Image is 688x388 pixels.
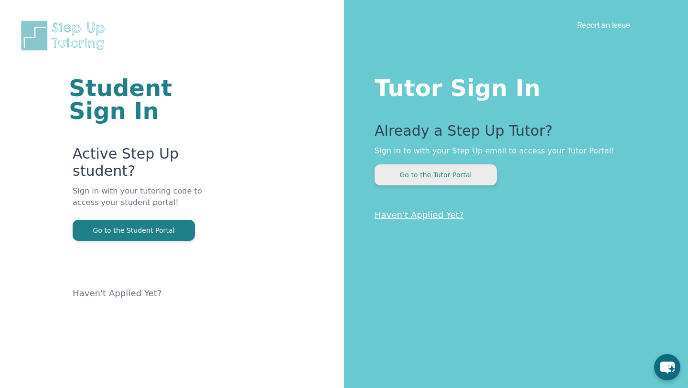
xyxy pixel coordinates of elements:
p: Sign in with your tutoring code to access your student portal! [73,185,229,220]
a: Report an Issue [577,20,630,30]
a: Haven't Applied Yet? [375,210,464,220]
h1: Student Sign In [69,76,229,122]
a: Haven't Applied Yet? [73,288,162,298]
button: chat-button [654,354,680,380]
p: Active Step Up student? [73,145,229,185]
button: Go to the Student Portal [73,220,195,241]
p: Sign in to with your Step Up email to access your Tutor Portal! [375,145,650,157]
h1: Tutor Sign In [375,73,650,99]
button: Go to the Tutor Portal [375,164,497,185]
a: Go to the Student Portal [73,226,195,235]
p: Already a Step Up Tutor? [375,122,650,145]
a: Go to the Tutor Portal [375,170,497,179]
img: Step Up Tutoring horizontal logo [19,19,111,52]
